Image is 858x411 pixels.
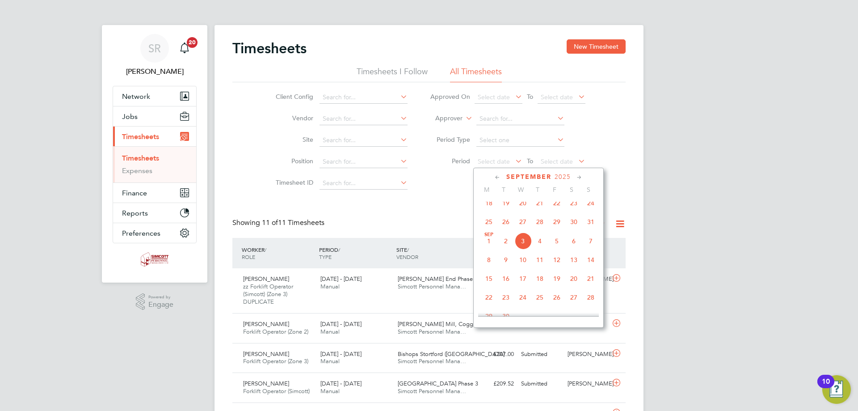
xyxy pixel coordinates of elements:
span: 10 [514,251,531,268]
span: Bishops Stortford ([GEOGRAPHIC_DATA]… [398,350,510,358]
span: [DATE] - [DATE] [320,380,362,387]
span: TYPE [319,253,332,260]
a: 20 [176,34,193,63]
span: Timesheets [122,132,159,141]
button: Finance [113,183,196,203]
div: £209.52 [471,377,517,391]
span: September [506,173,551,181]
a: Expenses [122,166,152,175]
span: [PERSON_NAME] [243,350,289,358]
div: 10 [822,381,830,393]
button: Jobs [113,106,196,126]
button: Timesheets [113,127,196,146]
span: 4 [531,233,548,250]
span: SR [148,42,161,54]
span: Powered by [148,293,173,301]
span: 19 [548,270,565,287]
span: 16 [497,270,514,287]
span: Forklift Operator (Zone 3) [243,357,308,365]
span: 22 [480,289,497,306]
span: T [495,186,512,194]
input: Search for... [320,156,408,168]
span: Select date [541,93,573,101]
div: £738.00 [471,272,517,287]
span: Forklift Operator (Simcott) [243,387,310,395]
div: Submitted [517,347,564,362]
span: 20 [514,195,531,212]
span: 27 [565,289,582,306]
span: Manual [320,283,340,290]
span: 27 [514,213,531,230]
span: [PERSON_NAME] [243,275,289,283]
button: Reports [113,203,196,223]
span: Select date [541,157,573,165]
span: / [338,246,340,253]
li: Timesheets I Follow [357,66,428,82]
span: [PERSON_NAME] [243,380,289,387]
span: 14 [582,251,599,268]
span: 29 [548,213,565,230]
div: Submitted [517,377,564,391]
span: 21 [531,195,548,212]
span: 5 [548,233,565,250]
span: 23 [565,195,582,212]
span: Simcott Personnel Mana… [398,283,466,290]
button: New Timesheet [567,39,626,54]
span: 28 [582,289,599,306]
span: 20 [187,37,198,48]
span: ROLE [242,253,255,260]
span: 6 [565,233,582,250]
span: [DATE] - [DATE] [320,275,362,283]
span: [DATE] - [DATE] [320,320,362,328]
div: SITE [394,242,471,265]
span: 3 [514,233,531,250]
label: Timesheet ID [273,178,313,186]
span: 25 [480,213,497,230]
label: Submitted [555,220,606,229]
span: Network [122,92,150,101]
span: [GEOGRAPHIC_DATA] Phase 3 [398,380,478,387]
a: Timesheets [122,154,159,162]
span: Select date [478,93,510,101]
span: Sep [480,233,497,237]
input: Search for... [320,113,408,125]
span: Forklift Operator (Zone 2) [243,328,308,335]
span: Jobs [122,112,138,121]
span: Simcott Personnel Mana… [398,328,466,335]
span: 30 [565,213,582,230]
div: £207.00 [471,317,517,332]
span: F [546,186,563,194]
span: 12 [548,251,565,268]
a: Powered byEngage [136,293,174,310]
span: 30 [497,308,514,325]
span: Reports [122,209,148,217]
span: 26 [548,289,565,306]
span: 31 [582,213,599,230]
span: Manual [320,387,340,395]
span: M [478,186,495,194]
div: WORKER [240,242,317,265]
span: 28 [531,213,548,230]
a: SR[PERSON_NAME] [113,34,197,77]
label: Site [273,136,313,144]
label: Approved On [430,93,470,101]
div: Showing [232,218,326,228]
span: 26 [497,213,514,230]
span: T [529,186,546,194]
input: Search for... [320,177,408,190]
label: Client Config [273,93,313,101]
span: Manual [320,357,340,365]
span: Preferences [122,229,160,237]
span: S [580,186,597,194]
span: Engage [148,301,173,309]
span: 17 [514,270,531,287]
span: [PERSON_NAME] Mill, Cogge… [398,320,482,328]
h2: Timesheets [232,39,307,57]
span: To [524,155,536,167]
label: Position [273,157,313,165]
span: 1 [480,233,497,250]
span: Select date [478,157,510,165]
label: Period [430,157,470,165]
input: Search for... [320,91,408,104]
span: 8 [480,251,497,268]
